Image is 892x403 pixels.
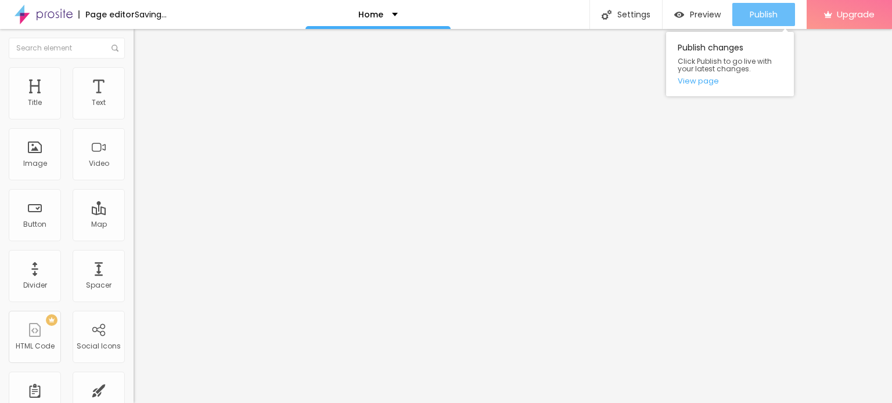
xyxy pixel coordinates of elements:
[678,77,782,85] a: View page
[358,10,383,19] p: Home
[134,29,892,403] iframe: Editor
[23,281,47,289] div: Divider
[674,10,684,20] img: view-1.svg
[135,10,167,19] div: Saving...
[678,57,782,72] span: Click Publish to go live with your latest changes.
[78,10,135,19] div: Page editor
[663,3,732,26] button: Preview
[750,10,778,19] span: Publish
[23,220,46,228] div: Button
[732,3,795,26] button: Publish
[9,38,125,59] input: Search element
[89,159,109,168] div: Video
[111,45,118,52] img: Icone
[77,342,121,350] div: Social Icons
[16,342,55,350] div: HTML Code
[837,9,875,19] span: Upgrade
[91,220,107,228] div: Map
[86,281,111,289] div: Spacer
[28,99,42,107] div: Title
[23,159,47,168] div: Image
[92,99,106,107] div: Text
[690,10,721,19] span: Preview
[666,32,794,96] div: Publish changes
[602,10,612,20] img: Icone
